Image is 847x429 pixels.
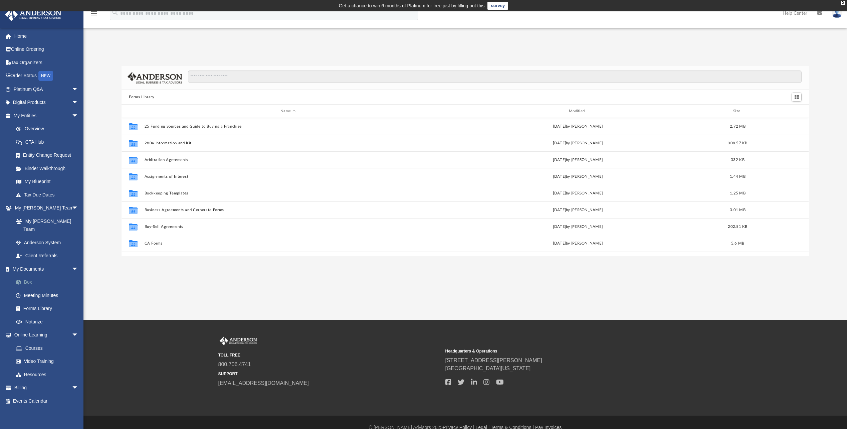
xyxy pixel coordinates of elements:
[218,336,258,345] img: Anderson Advisors Platinum Portal
[9,162,88,175] a: Binder Walkthrough
[434,174,721,180] div: [DATE] by [PERSON_NAME]
[5,96,88,109] a: Digital Productsarrow_drop_down
[72,96,85,110] span: arrow_drop_down
[72,381,85,395] span: arrow_drop_down
[445,348,668,354] small: Headquarters & Operations
[434,124,721,130] div: [DATE] by [PERSON_NAME]
[129,94,154,100] button: Forms Library
[72,262,85,276] span: arrow_drop_down
[731,158,745,162] span: 332 KB
[9,249,85,263] a: Client Referrals
[9,149,88,162] a: Entity Change Request
[9,175,85,188] a: My Blueprint
[730,191,746,195] span: 1.25 MB
[218,371,441,377] small: SUPPORT
[5,262,88,276] a: My Documentsarrow_drop_down
[3,8,63,21] img: Anderson Advisors Platinum Portal
[9,214,82,236] a: My [PERSON_NAME] Team
[9,315,88,328] a: Notarize
[5,328,85,342] a: Online Learningarrow_drop_down
[38,71,53,81] div: NEW
[5,56,88,69] a: Tax Organizers
[9,289,88,302] a: Meeting Minutes
[841,1,845,5] div: close
[145,141,432,145] button: 280a Information and Kit
[434,140,721,146] div: [DATE] by [PERSON_NAME]
[90,13,98,17] a: menu
[730,125,746,128] span: 2.72 MB
[434,157,721,163] div: [DATE] by [PERSON_NAME]
[5,43,88,56] a: Online Ordering
[9,302,85,315] a: Forms Library
[5,29,88,43] a: Home
[112,9,119,16] i: search
[5,201,85,215] a: My [PERSON_NAME] Teamarrow_drop_down
[9,135,88,149] a: CTA Hub
[434,224,721,230] div: [DATE] by [PERSON_NAME]
[339,2,485,10] div: Get a chance to win 6 months of Platinum for free just by filling out this
[5,83,88,96] a: Platinum Q&Aarrow_drop_down
[145,174,432,179] button: Assignments of Interest
[72,328,85,342] span: arrow_drop_down
[218,352,441,358] small: TOLL FREE
[434,108,721,114] div: Modified
[5,394,88,408] a: Events Calendar
[218,362,251,367] a: 800.706.4741
[122,118,809,256] div: grid
[9,276,88,289] a: Box
[445,357,542,363] a: [STREET_ADDRESS][PERSON_NAME]
[90,9,98,17] i: menu
[145,124,432,129] button: 25 Funding Sources and Guide to Buying a Franchise
[434,190,721,196] div: [DATE] by [PERSON_NAME]
[724,108,751,114] div: Size
[731,242,745,245] span: 5.6 MB
[792,93,802,102] button: Switch to Grid View
[728,141,748,145] span: 308.57 KB
[730,208,746,212] span: 3.01 MB
[434,241,721,247] div: [DATE] by [PERSON_NAME]
[434,207,721,213] div: [DATE] by [PERSON_NAME]
[9,341,85,355] a: Courses
[145,191,432,195] button: Bookkeeping Templates
[9,122,88,136] a: Overview
[125,108,141,114] div: id
[445,366,531,371] a: [GEOGRAPHIC_DATA][US_STATE]
[145,158,432,162] button: Arbitration Agreements
[9,355,82,368] a: Video Training
[145,225,432,229] button: Buy-Sell Agreements
[5,109,88,122] a: My Entitiesarrow_drop_down
[5,381,88,395] a: Billingarrow_drop_down
[9,368,85,381] a: Resources
[9,188,88,201] a: Tax Due Dates
[730,175,746,178] span: 1.44 MB
[218,380,309,386] a: [EMAIL_ADDRESS][DOMAIN_NAME]
[5,69,88,83] a: Order StatusNEW
[832,8,842,18] img: User Pic
[72,109,85,123] span: arrow_drop_down
[72,83,85,96] span: arrow_drop_down
[728,225,748,229] span: 202.51 KB
[754,108,801,114] div: id
[145,208,432,212] button: Business Agreements and Corporate Forms
[72,201,85,215] span: arrow_drop_down
[487,2,508,10] a: survey
[145,241,432,246] button: CA Forms
[9,236,85,249] a: Anderson System
[144,108,431,114] div: Name
[188,70,802,83] input: Search files and folders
